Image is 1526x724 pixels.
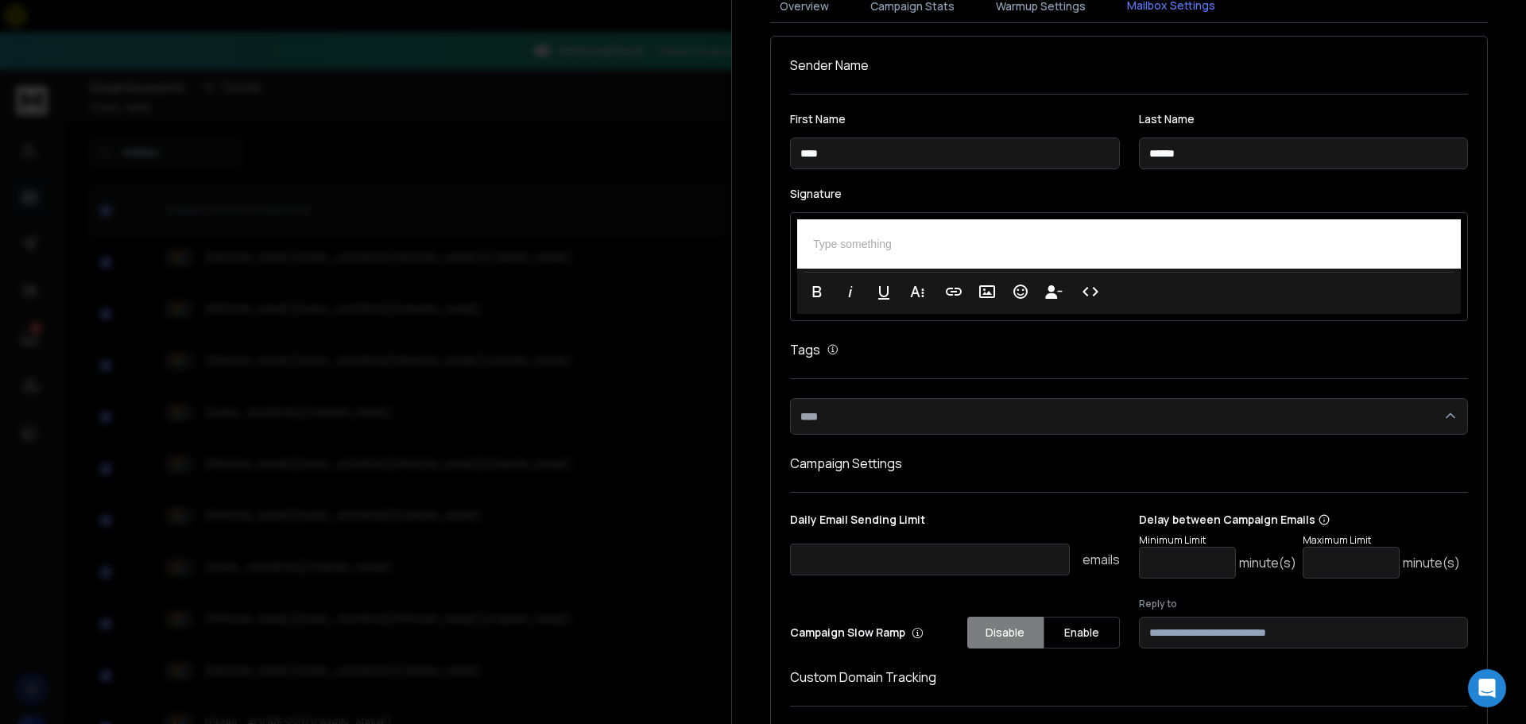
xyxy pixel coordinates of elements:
[1044,617,1120,649] button: Enable
[1139,512,1460,528] p: Delay between Campaign Emails
[790,668,1468,687] h1: Custom Domain Tracking
[1075,276,1106,308] button: Code View
[1005,276,1036,308] button: Emoticons
[790,114,1120,125] label: First Name
[790,56,1468,75] h1: Sender Name
[790,512,1120,534] p: Daily Email Sending Limit
[1403,553,1460,572] p: minute(s)
[1468,669,1506,707] div: Open Intercom Messenger
[967,617,1044,649] button: Disable
[790,340,820,359] h1: Tags
[835,276,866,308] button: Italic (Ctrl+I)
[1139,114,1469,125] label: Last Name
[1039,276,1069,308] button: Insert Unsubscribe Link
[790,188,1468,199] label: Signature
[1083,550,1120,569] p: emails
[869,276,899,308] button: Underline (Ctrl+U)
[790,625,924,641] p: Campaign Slow Ramp
[972,276,1002,308] button: Insert Image (Ctrl+P)
[939,276,969,308] button: Insert Link (Ctrl+K)
[1139,598,1469,610] label: Reply to
[1139,534,1296,547] p: Minimum Limit
[902,276,932,308] button: More Text
[1303,534,1460,547] p: Maximum Limit
[1239,553,1296,572] p: minute(s)
[790,454,1468,473] h1: Campaign Settings
[802,276,832,308] button: Bold (Ctrl+B)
